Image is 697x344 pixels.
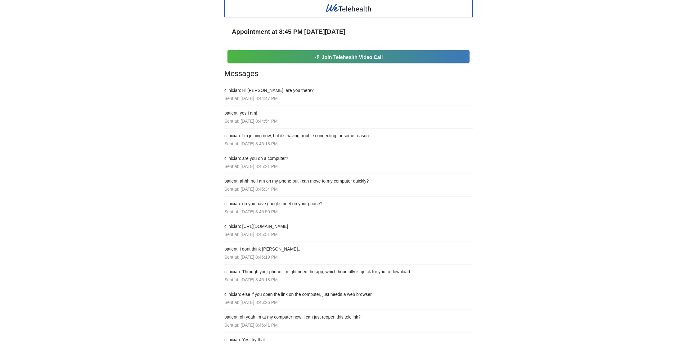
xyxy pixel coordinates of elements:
div: Sent at: [DATE] 8:45:21 PM [224,163,473,170]
span: Join Telehealth Video Call [322,53,383,61]
div: Sent at: [DATE] 8:46:26 PM [224,299,473,306]
h4: patient: ahhh no i am on my phone but i can move to my computer quickly? [224,178,473,184]
div: Sent at: [DATE] 8:45:51 PM [224,231,473,238]
span: phone [314,55,319,61]
h4: clinician: are you on a computer? [224,155,473,162]
div: Sent at: [DATE] 8:44:54 PM [224,118,473,124]
h4: clinician: I'm joining now, but it's having trouble connecting for some reason [224,132,473,139]
button: phoneJoin Telehealth Video Call [227,50,470,63]
div: Sent at: [DATE] 8:46:18 PM [224,276,473,283]
h4: patient: i dont think [PERSON_NAME].. [224,246,473,252]
div: Sent at: [DATE] 8:46:41 PM [224,322,473,328]
h4: clinician: Hi [PERSON_NAME], are you there? [224,87,473,94]
h4: clinician: [URL][DOMAIN_NAME] [224,223,473,230]
span: Appointment at 8:45 PM on Thu 21 Aug [232,27,345,37]
h4: clinician: Yes, try that [224,336,473,343]
h4: clinician: Through your phone it might need the app, which hopefully is quick for you to download [224,268,473,275]
h4: clinician: do you have google meet on your phone? [224,200,473,207]
div: Sent at: [DATE] 8:44:47 PM [224,95,473,102]
div: Sent at: [DATE] 8:45:50 PM [224,208,473,215]
h2: Messages [224,68,473,79]
div: Sent at: [DATE] 8:45:18 PM [224,140,473,147]
img: WeTelehealth [325,3,372,13]
h4: patient: yes i am! [224,110,473,116]
div: Sent at: [DATE] 8:46:10 PM [224,254,473,260]
h4: clinician: else if you open the link on the computer, just needs a web browser [224,291,473,298]
h4: patient: oh yeah im at my computer now, i can just reopen this telelink? [224,314,473,320]
div: Sent at: [DATE] 8:45:34 PM [224,186,473,192]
